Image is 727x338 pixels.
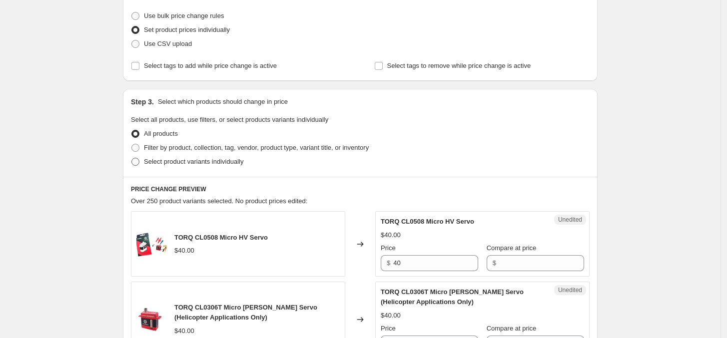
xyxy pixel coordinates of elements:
[144,144,369,151] span: Filter by product, collection, tag, vendor, product type, variant title, or inventory
[558,286,582,294] span: Unedited
[381,230,401,240] div: $40.00
[144,26,230,33] span: Set product prices individually
[131,116,328,123] span: Select all products, use filters, or select products variants individually
[136,305,166,335] img: 13_80x.jpg
[174,304,317,321] span: TORQ CL0306T Micro [PERSON_NAME] Servo (Helicopter Applications Only)
[558,216,582,224] span: Unedited
[131,197,307,205] span: Over 250 product variants selected. No product prices edited:
[387,259,390,267] span: $
[487,244,537,252] span: Compare at price
[381,288,524,306] span: TORQ CL0306T Micro [PERSON_NAME] Servo (Helicopter Applications Only)
[387,62,531,69] span: Select tags to remove while price change is active
[493,259,496,267] span: $
[174,246,194,256] div: $40.00
[131,185,590,193] h6: PRICE CHANGE PREVIEW
[381,244,396,252] span: Price
[381,325,396,332] span: Price
[144,158,243,165] span: Select product variants individually
[174,326,194,336] div: $40.00
[144,40,192,47] span: Use CSV upload
[158,97,288,107] p: Select which products should change in price
[174,234,268,241] span: TORQ CL0508 Micro HV Servo
[381,218,474,225] span: TORQ CL0508 Micro HV Servo
[144,62,277,69] span: Select tags to add while price change is active
[144,130,178,137] span: All products
[136,229,166,259] img: 20181009_0921441_80x.jpg
[381,311,401,321] div: $40.00
[131,97,154,107] h2: Step 3.
[487,325,537,332] span: Compare at price
[144,12,224,19] span: Use bulk price change rules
